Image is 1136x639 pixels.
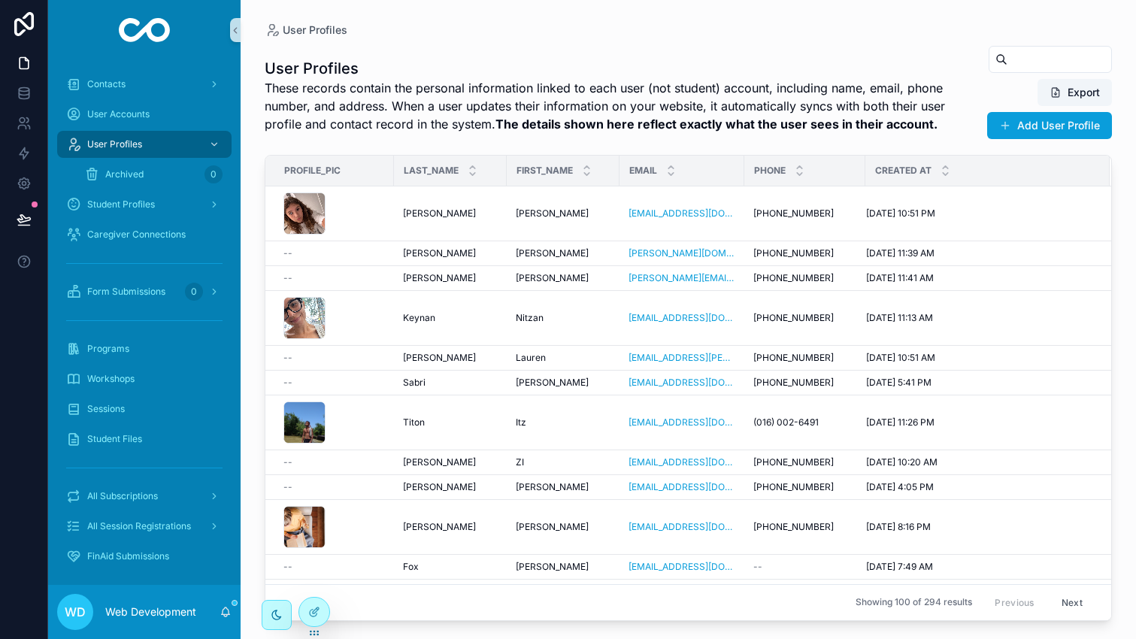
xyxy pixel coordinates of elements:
a: [EMAIL_ADDRESS][DOMAIN_NAME] [629,207,735,220]
span: User Accounts [87,108,150,120]
a: [EMAIL_ADDRESS][DOMAIN_NAME] [629,521,735,533]
span: Sessions [87,403,125,415]
span: [PHONE_NUMBER] [753,247,834,259]
a: FinAid Submissions [57,543,232,570]
a: [PERSON_NAME] [403,247,498,259]
div: 0 [204,165,223,183]
span: [PERSON_NAME] [516,521,589,533]
a: All Subscriptions [57,483,232,510]
span: -- [753,561,762,573]
a: [DATE] 10:51 AM [866,352,1092,364]
a: [PERSON_NAME] [403,352,498,364]
span: [PERSON_NAME] [403,521,476,533]
div: 0 [185,283,203,301]
a: [DATE] 7:49 AM [866,561,1092,573]
span: Phone [754,165,786,177]
a: [PERSON_NAME] [403,207,498,220]
span: [DATE] 10:20 AM [866,456,938,468]
span: [DATE] 11:41 AM [866,272,934,284]
a: Student Files [57,425,232,453]
a: Form Submissions0 [57,278,232,305]
span: -- [283,377,292,389]
a: Programs [57,335,232,362]
span: [PERSON_NAME] [516,481,589,493]
a: [DATE] 8:16 PM [866,521,1092,533]
a: All Session Registrations [57,513,232,540]
span: [PHONE_NUMBER] [753,521,834,533]
span: [PERSON_NAME] [403,207,476,220]
span: [PHONE_NUMBER] [753,352,834,364]
span: [DATE] 5:41 PM [866,377,932,389]
a: Sabri [403,377,498,389]
span: FinAid Submissions [87,550,169,562]
a: [PERSON_NAME] [403,481,498,493]
a: [PERSON_NAME] [516,481,610,493]
a: [PERSON_NAME][DOMAIN_NAME][EMAIL_ADDRESS][PERSON_NAME][DOMAIN_NAME] [629,247,735,259]
span: Itz [516,416,526,429]
span: Student Profiles [87,198,155,210]
a: Student Profiles [57,191,232,218]
span: User Profiles [283,23,347,38]
span: [PERSON_NAME] [516,247,589,259]
span: [PHONE_NUMBER] [753,272,834,284]
span: Caregiver Connections [87,229,186,241]
span: Programs [87,343,129,355]
span: Keynan [403,312,435,324]
a: -- [283,247,385,259]
span: -- [283,561,292,573]
a: User Accounts [57,101,232,128]
span: -- [283,352,292,364]
a: [DATE] 11:39 AM [866,247,1092,259]
button: Add User Profile [987,112,1112,139]
span: Form Submissions [87,286,165,298]
button: Export [1038,79,1112,106]
span: WD [65,603,86,621]
a: Caregiver Connections [57,221,232,248]
a: Sessions [57,395,232,422]
span: [PHONE_NUMBER] [753,207,834,220]
a: [EMAIL_ADDRESS][DOMAIN_NAME] [629,456,735,468]
span: All Subscriptions [87,490,158,502]
span: [PERSON_NAME] [516,207,589,220]
p: Web Development [105,604,196,619]
span: All Session Registrations [87,520,191,532]
a: [PERSON_NAME] [516,561,610,573]
span: [PERSON_NAME] [403,247,476,259]
a: -- [283,456,385,468]
span: Student Files [87,433,142,445]
a: Titon [403,416,498,429]
span: Last_name [404,165,459,177]
a: [DATE] 11:41 AM [866,272,1092,284]
span: [PERSON_NAME] [516,561,589,573]
span: First_name [517,165,573,177]
a: -- [283,377,385,389]
span: ZI [516,456,524,468]
a: -- [283,561,385,573]
a: [PERSON_NAME] [516,207,610,220]
a: [EMAIL_ADDRESS][DOMAIN_NAME] [629,561,735,573]
a: [DATE] 10:20 AM [866,456,1092,468]
button: Next [1051,591,1093,614]
a: [PERSON_NAME] [516,521,610,533]
a: [DATE] 4:05 PM [866,481,1092,493]
span: Nitzan [516,312,544,324]
a: [EMAIL_ADDRESS][DOMAIN_NAME] [629,416,735,429]
span: Titon [403,416,425,429]
span: Lauren [516,352,546,364]
a: [PERSON_NAME] [516,247,610,259]
a: -- [283,352,385,364]
a: -- [283,481,385,493]
span: [PHONE_NUMBER] [753,481,834,493]
a: [DATE] 10:51 PM [866,207,1092,220]
a: User Profiles [57,131,232,158]
a: Nitzan [516,312,610,324]
span: [PERSON_NAME] [516,377,589,389]
a: [PHONE_NUMBER] [753,481,856,493]
a: [EMAIL_ADDRESS][DOMAIN_NAME] [629,377,735,389]
a: [PHONE_NUMBER] [753,377,856,389]
span: Archived [105,168,144,180]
